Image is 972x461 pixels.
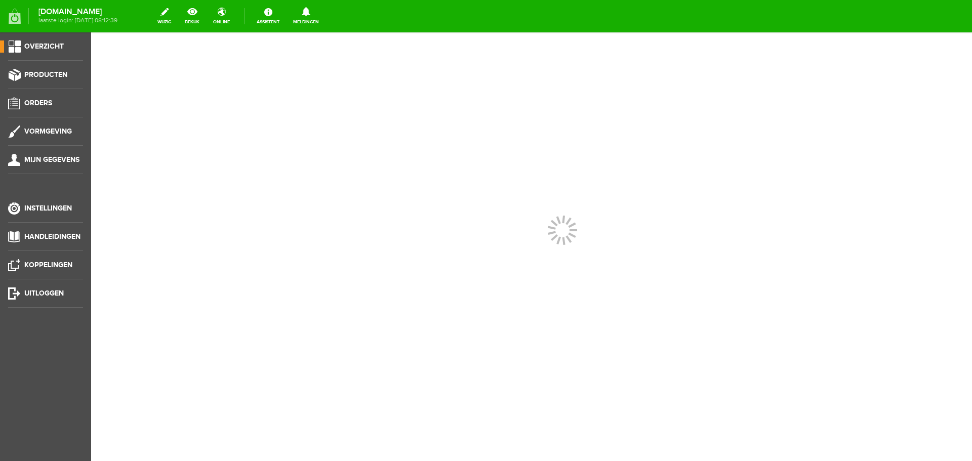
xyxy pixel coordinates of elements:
span: Mijn gegevens [24,155,79,164]
span: Instellingen [24,204,72,213]
a: Meldingen [287,5,325,27]
span: Overzicht [24,42,64,51]
a: online [207,5,236,27]
span: Handleidingen [24,232,80,241]
span: Vormgeving [24,127,72,136]
span: Orders [24,99,52,107]
a: bekijk [179,5,206,27]
span: Uitloggen [24,289,64,298]
a: Assistent [251,5,286,27]
span: laatste login: [DATE] 08:12:39 [38,18,117,23]
span: Koppelingen [24,261,72,269]
strong: [DOMAIN_NAME] [38,9,117,15]
span: Producten [24,70,67,79]
a: wijzig [151,5,177,27]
